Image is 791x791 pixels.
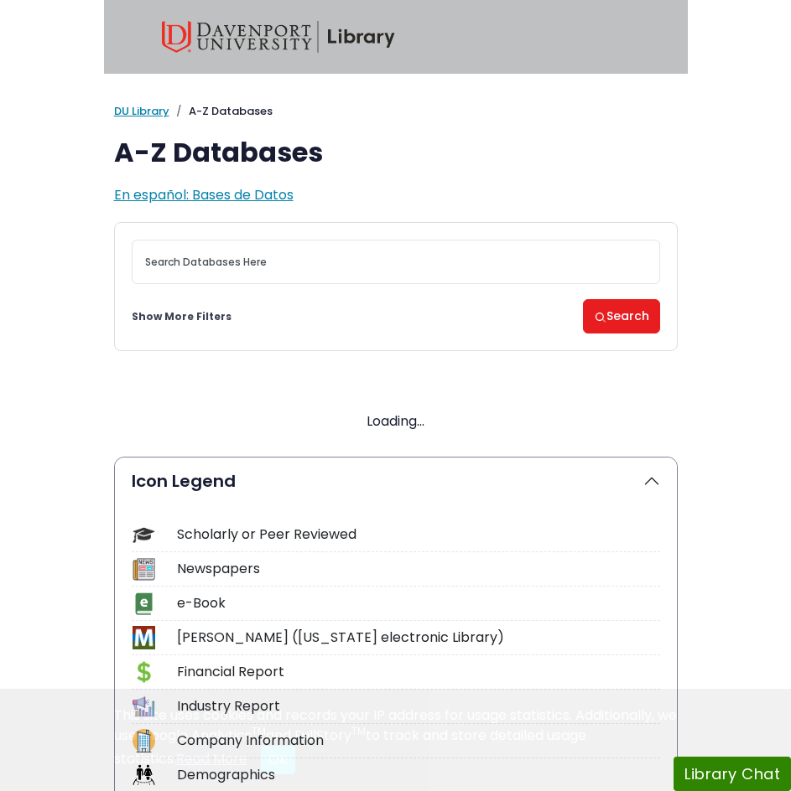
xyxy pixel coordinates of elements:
[133,660,155,683] img: Icon Financial Report
[674,757,791,791] button: Library Chat
[162,21,395,53] img: Davenport University Library
[133,524,155,546] img: Icon Scholarly or Peer Reviewed
[177,559,660,579] div: Newspapers
[177,662,660,682] div: Financial Report
[114,103,678,120] nav: breadcrumb
[132,240,660,284] input: Search database by title or keyword
[114,103,169,119] a: DU Library
[132,309,232,324] a: Show More Filters
[114,137,678,168] h1: A-Z Databases
[177,628,660,648] div: [PERSON_NAME] ([US_STATE] electronic Library)
[583,299,660,333] button: Search
[114,411,678,432] div: Loading...
[177,525,660,545] div: Scholarly or Peer Reviewed
[261,746,295,774] button: Close
[176,749,247,768] a: Read More
[133,592,155,615] img: Icon e-Book
[114,706,678,774] div: This site uses cookies and records your IP address for usage statistics. Additionally, we use Goo...
[177,593,660,613] div: e-Book
[115,458,677,504] button: Icon Legend
[252,724,266,738] sup: TM
[133,558,155,581] img: Icon Newspapers
[351,724,366,738] sup: TM
[133,626,155,649] img: Icon MeL (Michigan electronic Library)
[169,103,273,120] li: A-Z Databases
[114,185,294,204] a: En español: Bases de Datos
